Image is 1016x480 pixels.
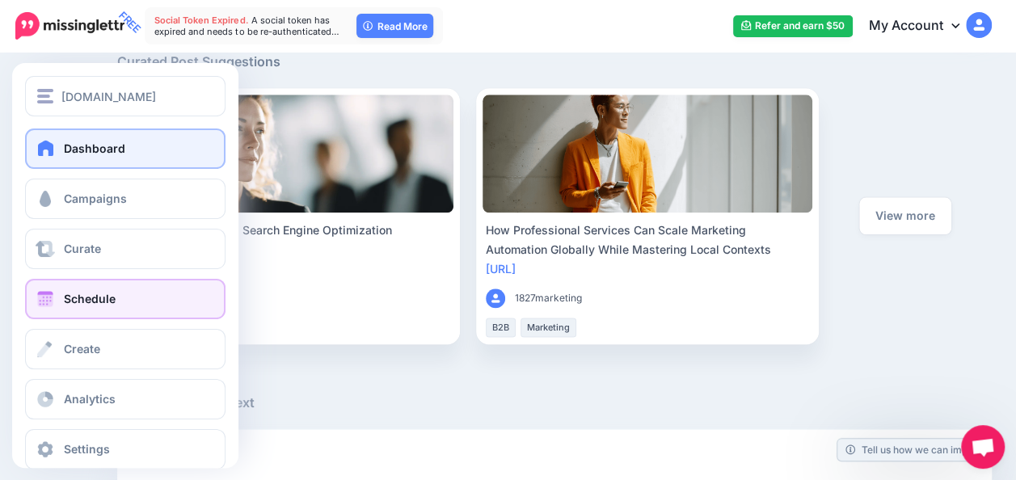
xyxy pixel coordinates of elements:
span: Campaigns [64,192,127,205]
div: How Professional Services Can Scale Marketing Automation Globally While Mastering Local Contexts [486,221,809,259]
a: Ouvrir le chat [961,425,1005,469]
a: Refer and earn $50 [733,15,853,37]
a: View more [859,197,951,234]
a: Campaigns [25,179,226,219]
img: user_default_image.png [486,288,505,308]
a: FREE [15,8,124,44]
button: [DOMAIN_NAME] [25,76,226,116]
a: Create [25,329,226,369]
span: 1827marketing [515,290,582,306]
a: Tell us how we can improve [837,439,997,461]
li: Marketing [521,318,576,337]
span: FREE [113,6,146,39]
a: My Account [853,6,992,46]
div: Your Guide to B2B AI Search Engine Optimization [127,221,450,240]
h5: [DATE] [137,450,972,465]
span: [DOMAIN_NAME] [61,87,156,106]
h5: Curated Post Suggestions [117,52,992,72]
a: Dashboard [25,128,226,169]
a: Curate [25,229,226,269]
a: Analytics [25,379,226,419]
a: Settings [25,429,226,469]
span: Analytics [64,392,116,406]
span: Schedule [64,292,116,305]
span: A social token has expired and needs to be re-authenticated… [154,15,339,37]
img: Missinglettr [15,12,124,40]
h5: Due to be posted next [117,393,992,413]
span: Settings [64,442,110,456]
img: menu.png [37,89,53,103]
a: Read More [356,14,433,38]
a: [URL] [486,262,516,276]
span: Create [64,342,100,356]
span: Social Token Expired. [154,15,248,26]
span: Curate [64,242,101,255]
a: Schedule [25,279,226,319]
span: Dashboard [64,141,125,155]
li: B2B [486,318,516,337]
